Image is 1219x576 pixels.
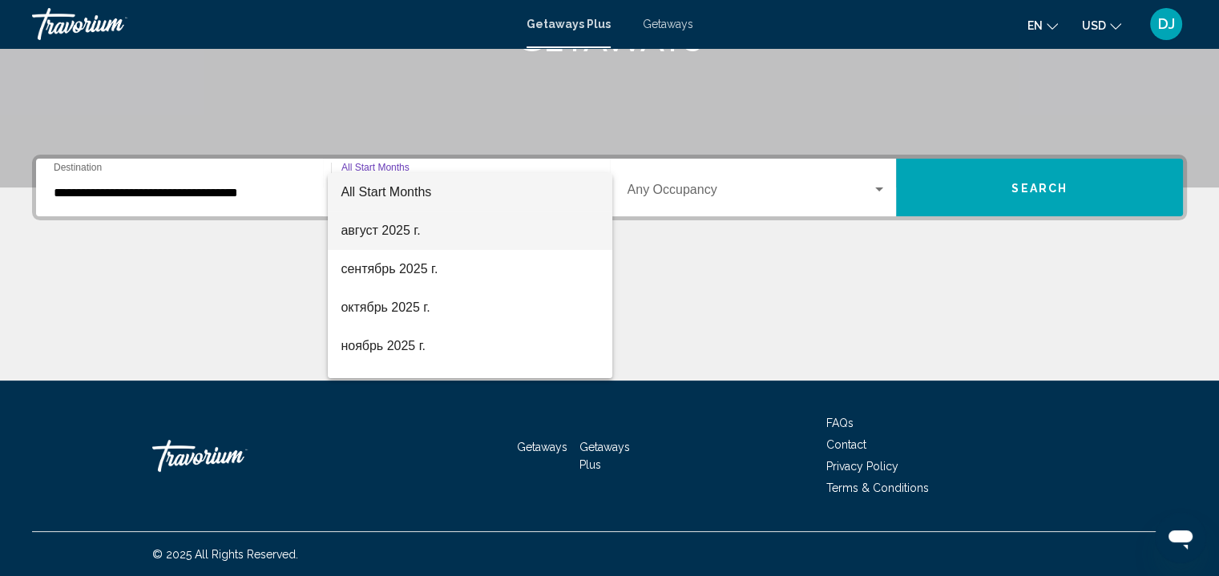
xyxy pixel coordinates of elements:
[341,211,599,250] span: август 2025 г.
[341,288,599,327] span: октябрь 2025 г.
[341,250,599,288] span: сентябрь 2025 г.
[1155,512,1206,563] iframe: Кнопка запуска окна обмена сообщениями
[341,185,431,199] span: All Start Months
[341,365,599,404] span: декабрь 2025 г.
[341,327,599,365] span: ноябрь 2025 г.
